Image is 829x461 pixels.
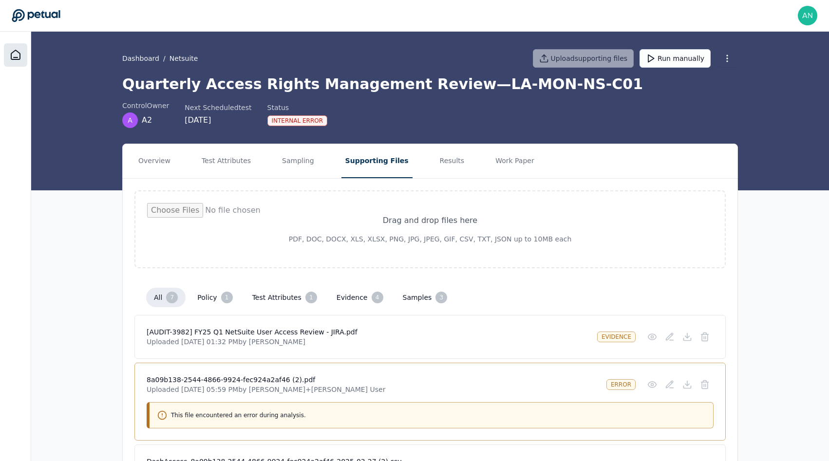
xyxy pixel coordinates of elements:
[147,327,589,337] h4: [AUDIT-3982] FY25 Q1 NetSuite User Access Review - JIRA.pdf
[678,376,696,393] button: Download File
[122,101,169,111] div: control Owner
[221,292,233,303] div: 1
[122,75,738,93] h1: Quarterly Access Rights Management Review — LA-MON-NS-C01
[533,49,634,68] button: Uploadsupporting files
[798,6,817,25] img: andrew+doordash@petual.ai
[157,410,306,420] div: This file encountered an error during analysis.
[643,328,661,346] button: Preview File (hover for quick preview, click for full view)
[696,376,714,393] button: Delete File
[189,288,240,307] button: policy 1
[606,379,636,390] div: error
[146,288,186,307] button: all 7
[245,288,325,307] button: test attributes 1
[134,144,174,178] button: Overview
[142,114,152,126] span: A2
[267,115,328,126] div: Internal Error
[341,144,413,178] button: Supporting Files
[267,103,328,112] div: Status
[491,144,538,178] button: Work Paper
[147,337,589,347] p: Uploaded [DATE] 01:32 PM by [PERSON_NAME]
[329,288,391,307] button: evidence 4
[597,332,636,342] div: evidence
[122,54,159,63] a: Dashboard
[696,328,714,346] button: Delete File
[436,144,469,178] button: Results
[372,292,383,303] div: 4
[4,43,27,67] a: Dashboard
[643,376,661,393] button: Preview File (hover for quick preview, click for full view)
[198,144,255,178] button: Test Attributes
[12,9,60,22] a: Go to Dashboard
[395,288,455,307] button: samples 3
[661,328,678,346] button: Add/Edit Description
[305,292,317,303] div: 1
[147,385,599,394] p: Uploaded [DATE] 05:59 PM by [PERSON_NAME]+[PERSON_NAME] User
[128,115,132,125] span: A
[640,49,711,68] button: Run manually
[166,292,178,303] div: 7
[147,375,599,385] h4: 8a09b138-2544-4866-9924-fec924a2af46 (2).pdf
[122,54,198,63] div: /
[661,376,678,393] button: Add/Edit Description
[435,292,447,303] div: 3
[123,144,737,178] nav: Tabs
[678,328,696,346] button: Download File
[278,144,318,178] button: Sampling
[185,114,251,126] div: [DATE]
[185,103,251,112] div: Next Scheduled test
[170,54,198,63] button: Netsuite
